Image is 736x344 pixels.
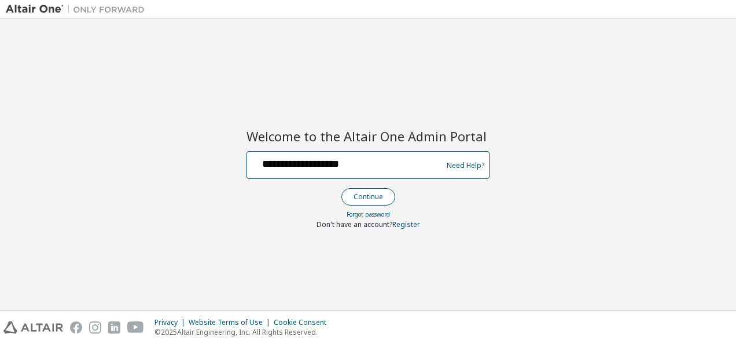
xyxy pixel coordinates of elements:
div: Cookie Consent [274,318,333,327]
p: © 2025 Altair Engineering, Inc. All Rights Reserved. [154,327,333,337]
a: Register [392,219,420,229]
img: Altair One [6,3,150,15]
a: Forgot password [347,210,390,218]
img: instagram.svg [89,321,101,334]
h2: Welcome to the Altair One Admin Portal [246,128,490,144]
img: facebook.svg [70,321,82,334]
div: Website Terms of Use [189,318,274,327]
span: Don't have an account? [317,219,392,229]
img: altair_logo.svg [3,321,63,334]
img: youtube.svg [127,321,144,334]
img: linkedin.svg [108,321,120,334]
button: Continue [341,188,395,206]
div: Privacy [154,318,189,327]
